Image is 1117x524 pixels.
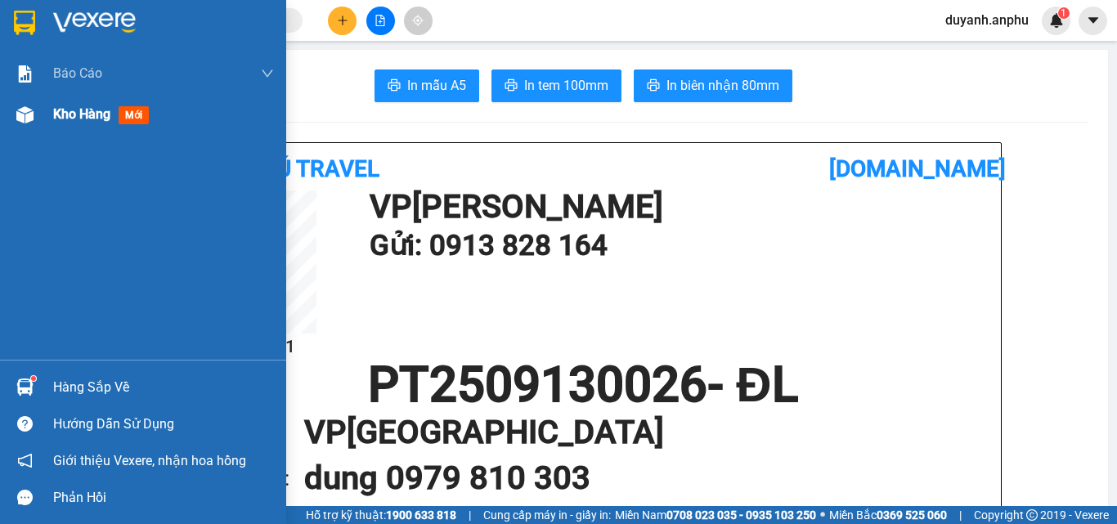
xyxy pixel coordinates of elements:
span: Hỗ trợ kỹ thuật: [306,506,456,524]
div: 0913828164 [14,51,145,74]
b: [DOMAIN_NAME] [829,155,1006,182]
span: mới [119,106,149,124]
span: Nhận: [156,14,195,31]
div: [GEOGRAPHIC_DATA] [156,14,322,51]
sup: 1 [1058,7,1070,19]
img: logo-vxr [14,11,35,35]
strong: 0369 525 060 [877,508,947,522]
h1: PT2509130026 - ĐL [173,361,993,410]
span: Cung cấp máy in - giấy in: [483,506,611,524]
h1: VP [GEOGRAPHIC_DATA] [304,410,960,455]
span: Giới thiệu Vexere, nhận hoa hồng [53,450,246,471]
div: dung [156,51,322,70]
span: plus [337,15,348,26]
h1: VP [PERSON_NAME] [370,190,985,223]
span: file-add [375,15,386,26]
span: CƯỚC RỒI : [12,105,90,122]
span: printer [388,78,401,94]
span: Miền Bắc [829,506,947,524]
button: aim [404,7,433,35]
span: copyright [1026,509,1038,521]
span: Báo cáo [53,63,102,83]
span: | [959,506,962,524]
span: Miền Nam [615,506,816,524]
button: printerIn mẫu A5 [375,69,479,102]
span: In mẫu A5 [407,75,466,96]
img: warehouse-icon [16,106,34,123]
div: Phản hồi [53,486,274,510]
img: icon-new-feature [1049,13,1064,28]
div: Hàng sắp về [53,375,274,400]
span: In biên nhận 80mm [666,75,779,96]
h1: dung 0979 810 303 [304,455,960,501]
span: printer [647,78,660,94]
button: printerIn tem 100mm [491,69,621,102]
span: question-circle [17,416,33,432]
h1: Gửi: 0913 828 164 [370,223,985,268]
span: duyanh.anphu [932,10,1042,30]
strong: 0708 023 035 - 0935 103 250 [666,508,816,522]
img: warehouse-icon [16,378,34,396]
span: | [469,506,471,524]
span: notification [17,453,33,468]
span: 1 [1061,7,1066,19]
span: printer [505,78,518,94]
span: Gửi: [14,14,39,31]
span: In tem 100mm [524,75,608,96]
span: ⚪️ [820,512,825,518]
button: caret-down [1079,7,1107,35]
img: solution-icon [16,65,34,83]
div: Hướng dẫn sử dụng [53,412,274,437]
sup: 1 [31,376,36,381]
div: 30.000 [12,103,147,123]
button: plus [328,7,357,35]
button: printerIn biên nhận 80mm [634,69,792,102]
button: file-add [366,7,395,35]
div: 0979810303 [156,70,322,93]
b: An Phú Travel [208,155,379,182]
span: caret-down [1086,13,1101,28]
span: Kho hàng [53,106,110,122]
span: message [17,490,33,505]
span: aim [412,15,424,26]
div: [PERSON_NAME] [14,14,145,51]
span: down [261,67,274,80]
strong: 1900 633 818 [386,508,456,522]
